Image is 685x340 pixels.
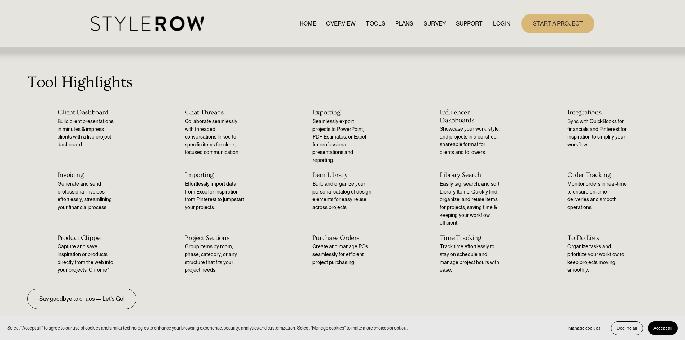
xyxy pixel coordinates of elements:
[440,243,500,274] p: Track time effortlessly to stay on schedule and manage project hours with ease.
[185,243,245,274] p: Group items by room, phase, category, or any structure that fits your project needs
[567,118,627,149] p: Sync with QuickBooks for financials and Pinterest for inspiration to simplify your workflow.
[58,171,118,179] h2: Invoicing
[7,325,409,331] p: Select “Accept all” to agree to our use of cookies and similar technologies to enhance your brows...
[567,109,627,116] h2: Integrations
[366,19,385,28] a: TOOLS
[312,234,373,242] h2: Purchase Orders
[185,171,245,179] h2: Importing
[312,180,373,211] p: Build and organize your personal catalog of design elements for easy reuse across projects
[300,19,316,28] a: HOME
[456,19,483,28] span: SUPPORT
[185,118,245,157] p: Collaborate seamlessly with threaded conversations linked to specific items for clear, focused co...
[58,180,118,211] p: Generate and send professional invoices effortlessly, streamlining your financial process.
[27,289,136,309] a: Say goodbye to chaos — Let's Go!
[493,19,510,28] a: LOGIN
[58,118,118,149] p: Build client presentations in minutes & impress clients with a live project dashboard
[27,70,658,94] p: Tool Highlights
[648,321,678,335] button: Accept all
[653,326,672,331] span: Accept all
[312,109,373,116] h2: Exporting
[424,19,446,28] a: SURVEY
[395,19,413,28] a: PLANS
[617,326,637,331] span: Decline all
[185,109,245,116] h2: Chat Threads
[440,234,500,242] h2: Time Tracking
[312,118,373,164] p: Seamlessly export projects to PowerPoint, PDF Estimates, or Excel for professional presentations ...
[91,16,204,31] img: StyleRow
[185,180,245,211] p: Effortlessly import data from Excel or inspiration from Pinterest to jumpstart your projects.
[611,321,643,335] button: Decline all
[312,171,373,179] h2: Item Library
[567,243,627,274] p: Organize tasks and prioritize your workflow to keep projects moving smoothly.
[312,243,373,266] p: Create and manage POs seamlessly for efficient project purchasing.
[440,171,500,179] h2: Library Search
[568,326,600,331] span: Manage cookies
[58,234,118,242] h2: Product Clipper
[567,234,627,242] h2: To Do Lists
[563,321,606,335] button: Manage cookies
[456,19,483,28] a: folder dropdown
[440,125,500,156] p: Showcase your work, style, and projects in a polished, shareable format for clients and followers.
[567,171,627,179] h2: Order Tracking
[58,109,118,116] h2: Client Dashboard
[326,19,356,28] a: OVERVIEW
[440,109,500,124] h2: Influencer Dashboards
[185,234,245,242] h2: Project Sections
[567,180,627,211] p: Monitor orders in real-time to ensure on-time deliveries and smooth operations.
[58,243,118,274] p: Capture and save inspiration or products directly from the web into your projects. Chrome*
[440,180,500,227] p: Easily tag, search, and sort Library Items. Quickly find, organize, and reuse items for projects,...
[521,14,594,33] a: START A PROJECT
